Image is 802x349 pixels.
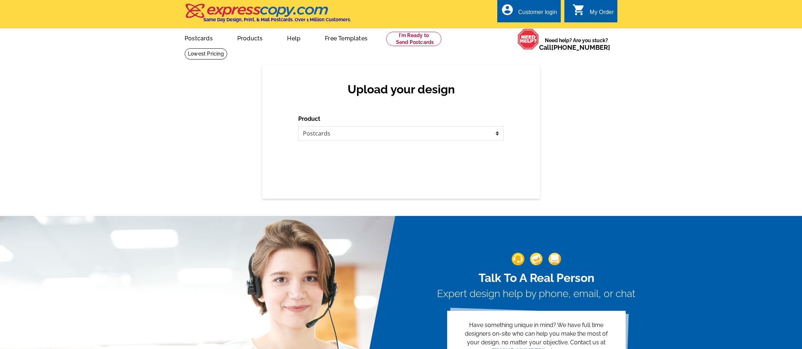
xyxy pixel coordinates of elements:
[298,115,320,123] label: Product
[501,8,557,17] a: account_circle Customer login
[437,288,635,300] h3: Expert design help by phone, email, or chat
[539,44,610,51] span: Call
[551,44,610,51] a: [PHONE_NUMBER]
[572,8,614,17] a: shopping_cart My Order
[313,29,379,46] a: Free Templates
[226,29,274,46] a: Products
[173,29,224,46] a: Postcards
[530,253,543,265] img: support-img-2.png
[590,9,614,19] div: My Order
[518,9,557,19] div: Customer login
[305,83,497,96] h2: Upload your design
[517,28,539,50] img: help
[437,271,635,285] h2: Talk To A Real Person
[548,253,561,265] img: support-img-3_1.png
[501,3,514,16] i: account_circle
[539,37,614,51] span: Need help? Are you stuck?
[276,29,312,46] a: Help
[203,17,351,22] h4: Same Day Design, Print, & Mail Postcards. Over 1 Million Customers.
[185,9,351,22] a: Same Day Design, Print, & Mail Postcards. Over 1 Million Customers.
[512,253,524,265] img: support-img-1.png
[572,3,585,16] i: shopping_cart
